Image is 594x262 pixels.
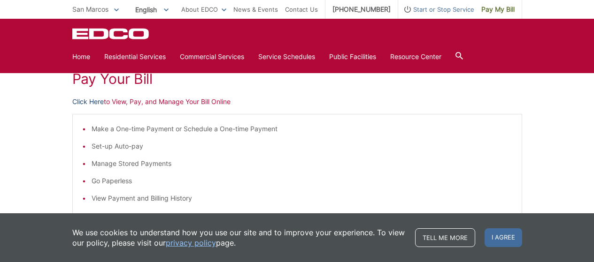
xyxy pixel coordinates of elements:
a: Resource Center [390,52,441,62]
a: Service Schedules [258,52,315,62]
li: Make a One-time Payment or Schedule a One-time Payment [92,124,512,134]
a: Home [72,52,90,62]
span: English [128,2,176,17]
a: News & Events [233,4,278,15]
h1: Pay Your Bill [72,70,522,87]
li: Go Paperless [92,176,512,186]
a: Commercial Services [180,52,244,62]
p: to View, Pay, and Manage Your Bill Online [72,97,522,107]
a: Click Here [72,97,104,107]
a: Tell me more [415,228,475,247]
span: San Marcos [72,5,108,13]
a: privacy policy [166,238,216,248]
li: Set-up Auto-pay [92,141,512,151]
a: Public Facilities [329,52,376,62]
li: View Payment and Billing History [92,193,512,203]
a: Residential Services [104,52,166,62]
p: We use cookies to understand how you use our site and to improve your experience. To view our pol... [72,227,406,248]
li: Manage Stored Payments [92,158,512,169]
a: About EDCO [181,4,226,15]
span: Pay My Bill [481,4,515,15]
a: EDCD logo. Return to the homepage. [72,28,150,39]
a: Contact Us [285,4,318,15]
span: I agree [485,228,522,247]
